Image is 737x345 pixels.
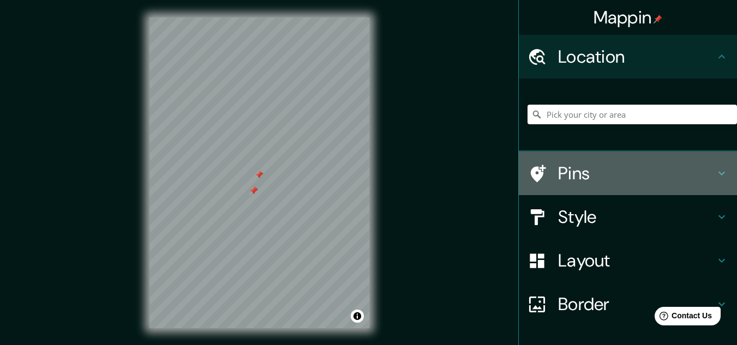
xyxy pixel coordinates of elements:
[640,302,725,333] iframe: Help widget launcher
[149,17,369,328] canvas: Map
[519,35,737,78] div: Location
[528,105,737,124] input: Pick your city or area
[519,195,737,239] div: Style
[558,293,715,315] h4: Border
[558,250,715,271] h4: Layout
[519,239,737,282] div: Layout
[519,282,737,326] div: Border
[519,152,737,195] div: Pins
[351,310,364,323] button: Toggle attribution
[654,15,662,23] img: pin-icon.png
[558,206,715,228] h4: Style
[594,7,663,28] h4: Mappin
[558,46,715,68] h4: Location
[558,162,715,184] h4: Pins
